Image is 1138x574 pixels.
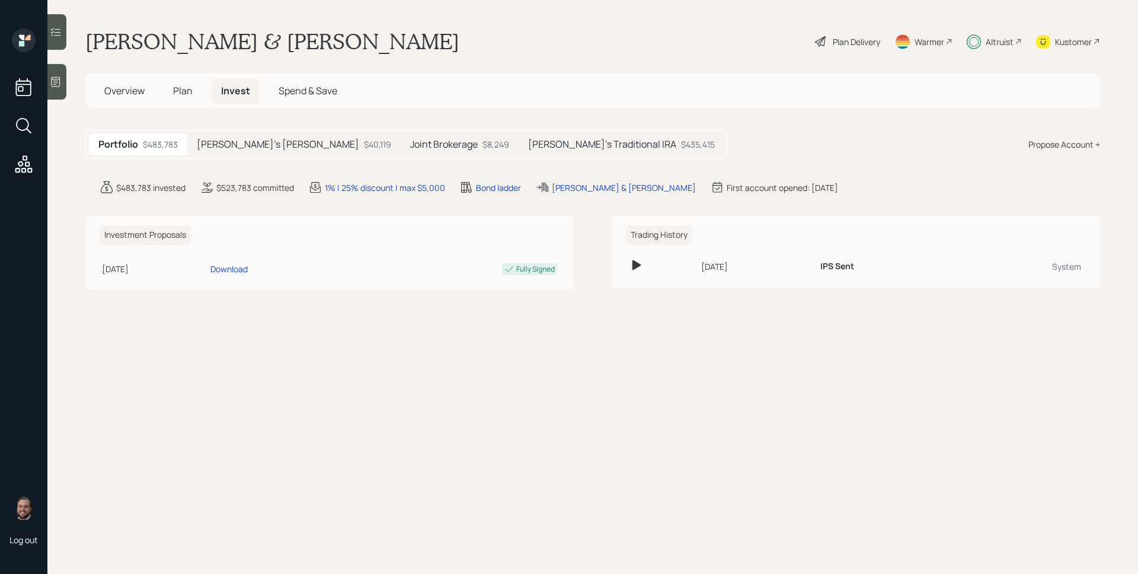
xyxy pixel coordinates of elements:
div: Fully Signed [516,264,555,275]
h6: IPS Sent [820,262,854,272]
div: System [963,260,1081,273]
div: Warmer [915,36,944,48]
div: Propose Account + [1028,138,1100,151]
div: $8,249 [482,138,509,151]
div: $483,783 [143,138,178,151]
div: Log out [9,534,38,546]
div: [PERSON_NAME] & [PERSON_NAME] [552,181,696,194]
img: james-distasi-headshot.png [12,496,36,520]
div: First account opened: [DATE] [727,181,838,194]
h6: Trading History [626,225,692,245]
div: Altruist [986,36,1014,48]
div: $435,415 [681,138,715,151]
h1: [PERSON_NAME] & [PERSON_NAME] [85,28,459,55]
h5: Portfolio [98,139,138,150]
h5: [PERSON_NAME]'s Traditional IRA [528,139,676,150]
div: $523,783 committed [216,181,294,194]
div: [DATE] [701,260,811,273]
span: Spend & Save [279,84,337,97]
span: Invest [221,84,250,97]
h6: Investment Proposals [100,225,191,245]
span: Overview [104,84,145,97]
div: Download [210,263,248,275]
h5: [PERSON_NAME]'s [PERSON_NAME] [197,139,359,150]
div: [DATE] [102,263,206,275]
div: $483,783 invested [116,181,186,194]
span: Plan [173,84,193,97]
div: 1% | 25% discount | max $5,000 [325,181,445,194]
div: Kustomer [1055,36,1092,48]
div: $40,119 [364,138,391,151]
div: Plan Delivery [833,36,880,48]
h5: Joint Brokerage [410,139,478,150]
div: Bond ladder [476,181,521,194]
